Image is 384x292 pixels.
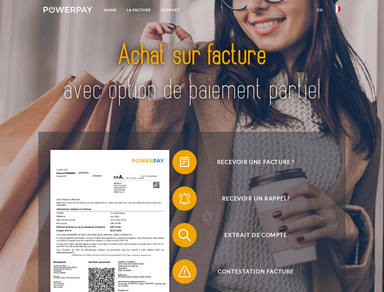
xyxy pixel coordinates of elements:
[43,7,92,13] img: logo-powerpay-white.svg
[172,150,330,174] button: Recevoir une facture ?
[181,186,330,211] span: Recevoir un rappel?
[177,191,192,206] img: qb_bell.svg
[58,29,326,116] img: title-powerpay_fr.svg
[172,186,330,211] button: Recevoir un rappel?
[181,150,330,174] span: Recevoir une facture ?
[122,5,156,16] a: LA FACTURE
[172,223,330,247] button: Extrait de compte
[177,264,192,279] img: qb_warning.svg
[181,259,330,284] span: Contestation Facture
[177,155,192,170] img: qb_bill.svg
[177,228,192,243] img: qb_search.svg
[312,5,328,16] a: CG
[156,5,185,16] a: Support
[181,223,330,247] span: Extrait de compte
[333,5,341,12] img: fr
[172,259,330,284] button: Contestation Facture
[99,5,122,16] a: Home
